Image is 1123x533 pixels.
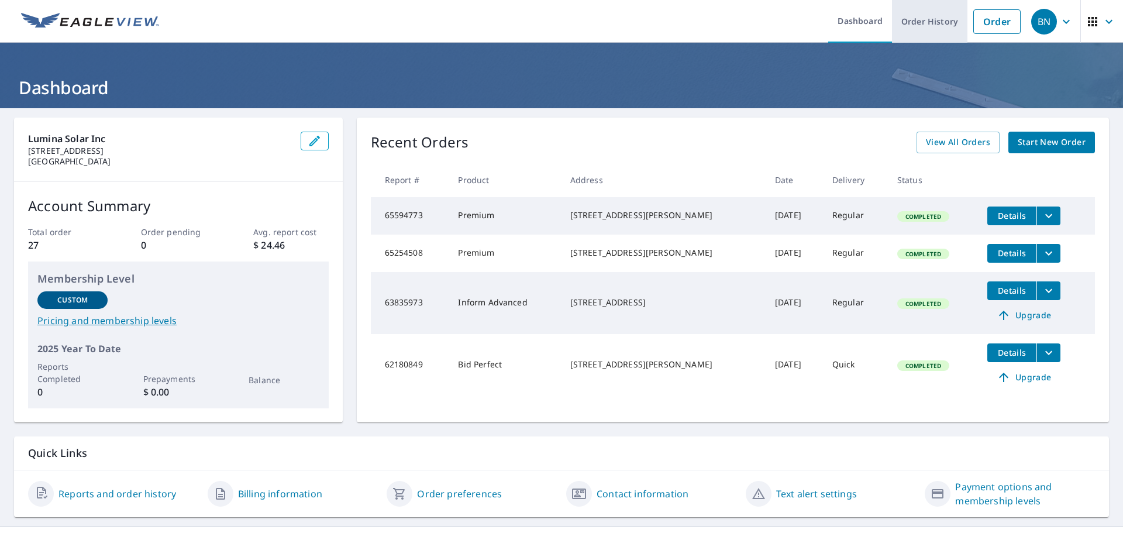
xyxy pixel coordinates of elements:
td: Regular [823,272,888,334]
td: 65254508 [371,235,449,272]
td: [DATE] [766,197,823,235]
button: filesDropdownBtn-65254508 [1036,244,1060,263]
div: BN [1031,9,1057,35]
button: detailsBtn-62180849 [987,343,1036,362]
th: Report # [371,163,449,197]
div: [STREET_ADDRESS][PERSON_NAME] [570,359,756,370]
td: 63835973 [371,272,449,334]
p: Membership Level [37,271,319,287]
p: 0 [37,385,108,399]
a: Text alert settings [776,487,857,501]
td: Premium [449,235,560,272]
p: 0 [141,238,216,252]
button: filesDropdownBtn-63835973 [1036,281,1060,300]
td: Regular [823,235,888,272]
td: [DATE] [766,272,823,334]
span: View All Orders [926,135,990,150]
p: Prepayments [143,373,213,385]
button: detailsBtn-63835973 [987,281,1036,300]
div: [STREET_ADDRESS][PERSON_NAME] [570,209,756,221]
td: 62180849 [371,334,449,396]
button: detailsBtn-65254508 [987,244,1036,263]
div: [STREET_ADDRESS] [570,297,756,308]
p: Lumina Solar Inc [28,132,291,146]
p: Order pending [141,226,216,238]
td: Quick [823,334,888,396]
p: $ 0.00 [143,385,213,399]
span: Start New Order [1018,135,1086,150]
p: $ 24.46 [253,238,328,252]
td: Premium [449,197,560,235]
a: Payment options and membership levels [955,480,1095,508]
th: Product [449,163,560,197]
a: Billing information [238,487,322,501]
a: Contact information [597,487,688,501]
button: filesDropdownBtn-62180849 [1036,343,1060,362]
span: Details [994,285,1029,296]
span: Upgrade [994,308,1053,322]
a: Start New Order [1008,132,1095,153]
a: View All Orders [917,132,1000,153]
p: Custom [57,295,88,305]
span: Upgrade [994,370,1053,384]
a: Pricing and membership levels [37,314,319,328]
a: Order [973,9,1021,34]
span: Details [994,247,1029,259]
td: 65594773 [371,197,449,235]
td: [DATE] [766,334,823,396]
button: detailsBtn-65594773 [987,207,1036,225]
th: Delivery [823,163,888,197]
h1: Dashboard [14,75,1109,99]
td: Inform Advanced [449,272,560,334]
span: Completed [898,212,948,221]
td: [DATE] [766,235,823,272]
span: Details [994,347,1029,358]
span: Details [994,210,1029,221]
span: Completed [898,362,948,370]
p: Quick Links [28,446,1095,460]
th: Date [766,163,823,197]
p: 27 [28,238,103,252]
span: Completed [898,300,948,308]
th: Status [888,163,978,197]
button: filesDropdownBtn-65594773 [1036,207,1060,225]
td: Bid Perfect [449,334,560,396]
p: 2025 Year To Date [37,342,319,356]
a: Upgrade [987,368,1060,387]
th: Address [561,163,766,197]
span: Completed [898,250,948,258]
a: Reports and order history [58,487,176,501]
p: Recent Orders [371,132,469,153]
p: Reports Completed [37,360,108,385]
a: Order preferences [417,487,502,501]
p: Account Summary [28,195,329,216]
a: Upgrade [987,306,1060,325]
img: EV Logo [21,13,159,30]
p: Avg. report cost [253,226,328,238]
p: [STREET_ADDRESS] [28,146,291,156]
p: Total order [28,226,103,238]
p: [GEOGRAPHIC_DATA] [28,156,291,167]
p: Balance [249,374,319,386]
div: [STREET_ADDRESS][PERSON_NAME] [570,247,756,259]
td: Regular [823,197,888,235]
